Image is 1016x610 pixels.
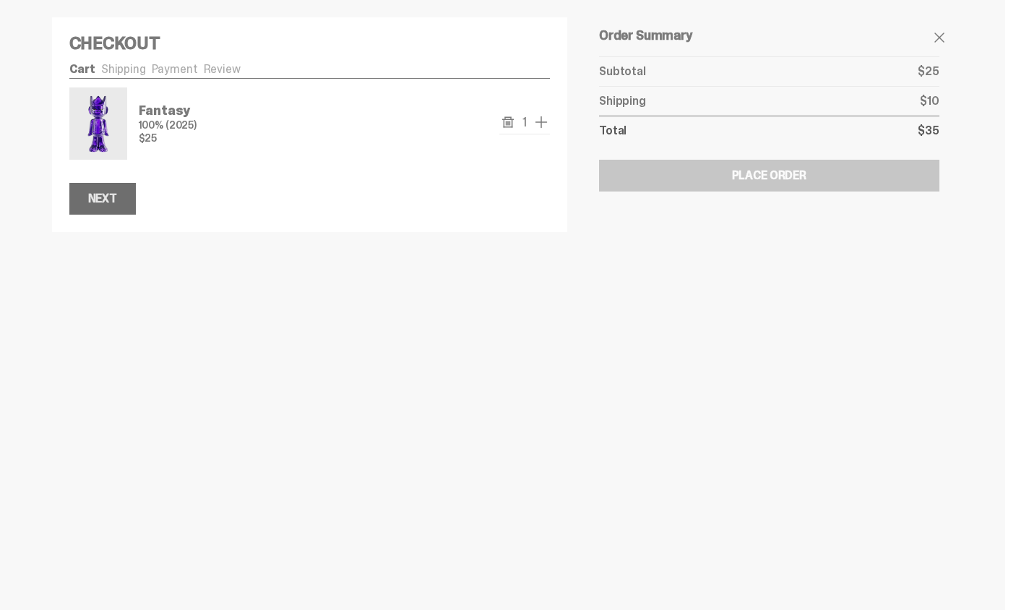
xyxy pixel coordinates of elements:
[599,160,939,192] button: Place Order
[139,133,197,143] p: $25
[517,116,533,129] span: 1
[918,125,939,137] p: $35
[139,120,197,130] p: 100% (2025)
[139,104,197,117] p: Fantasy
[599,66,646,77] p: Subtotal
[599,125,627,137] p: Total
[69,183,136,215] button: Next
[88,193,117,205] div: Next
[533,113,550,131] button: add one
[72,90,124,157] img: Fantasy
[918,66,939,77] p: $25
[920,95,939,107] p: $10
[732,170,806,181] div: Place Order
[599,95,646,107] p: Shipping
[69,35,551,52] h4: Checkout
[599,29,939,42] h5: Order Summary
[101,61,146,77] a: Shipping
[69,61,95,77] a: Cart
[499,113,517,131] button: remove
